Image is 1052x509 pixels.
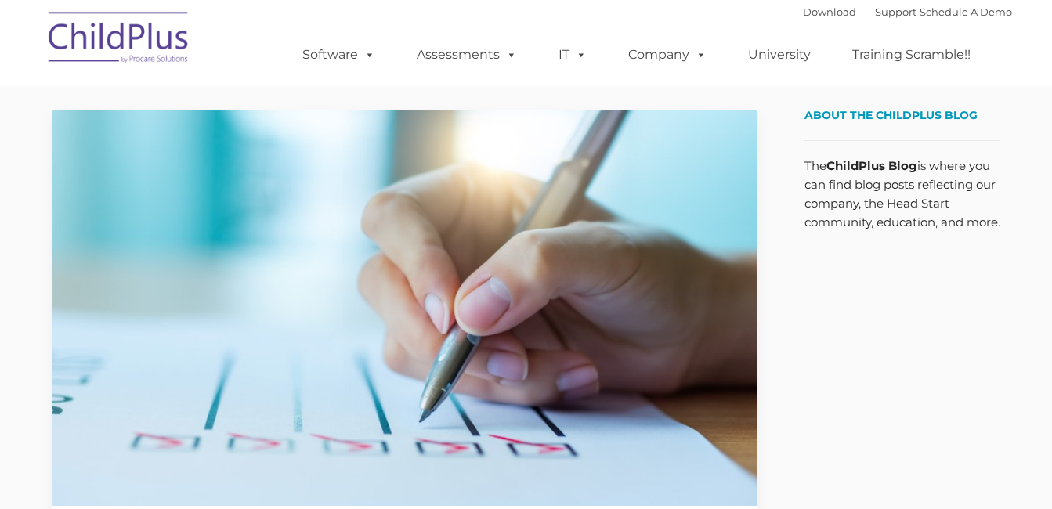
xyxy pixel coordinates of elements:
img: ChildPlus by Procare Solutions [41,1,197,79]
img: Efficiency Boost: ChildPlus Online's Enhanced Family Pre-Application Process - Streamlining Appli... [52,110,757,506]
a: Schedule A Demo [920,5,1012,18]
a: Training Scramble!! [837,39,986,70]
a: Company [613,39,722,70]
font: | [803,5,1012,18]
a: IT [543,39,602,70]
a: Software [287,39,391,70]
a: Assessments [401,39,533,70]
a: Support [875,5,916,18]
p: The is where you can find blog posts reflecting our company, the Head Start community, education,... [804,157,1000,232]
a: University [732,39,826,70]
a: Download [803,5,856,18]
span: About the ChildPlus Blog [804,108,978,122]
strong: ChildPlus Blog [826,158,917,173]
